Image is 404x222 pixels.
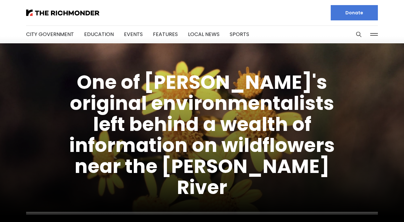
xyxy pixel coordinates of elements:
button: Search this site [354,30,364,39]
iframe: portal-trigger [350,191,404,222]
a: Events [124,31,143,38]
a: Donate [331,5,378,20]
a: Features [153,31,178,38]
a: Sports [230,31,249,38]
a: One of [PERSON_NAME]'s original environmentalists left behind a wealth of information on wildflow... [69,69,335,201]
a: Local News [188,31,220,38]
img: The Richmonder [26,10,99,16]
a: City Government [26,31,74,38]
a: Education [84,31,114,38]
